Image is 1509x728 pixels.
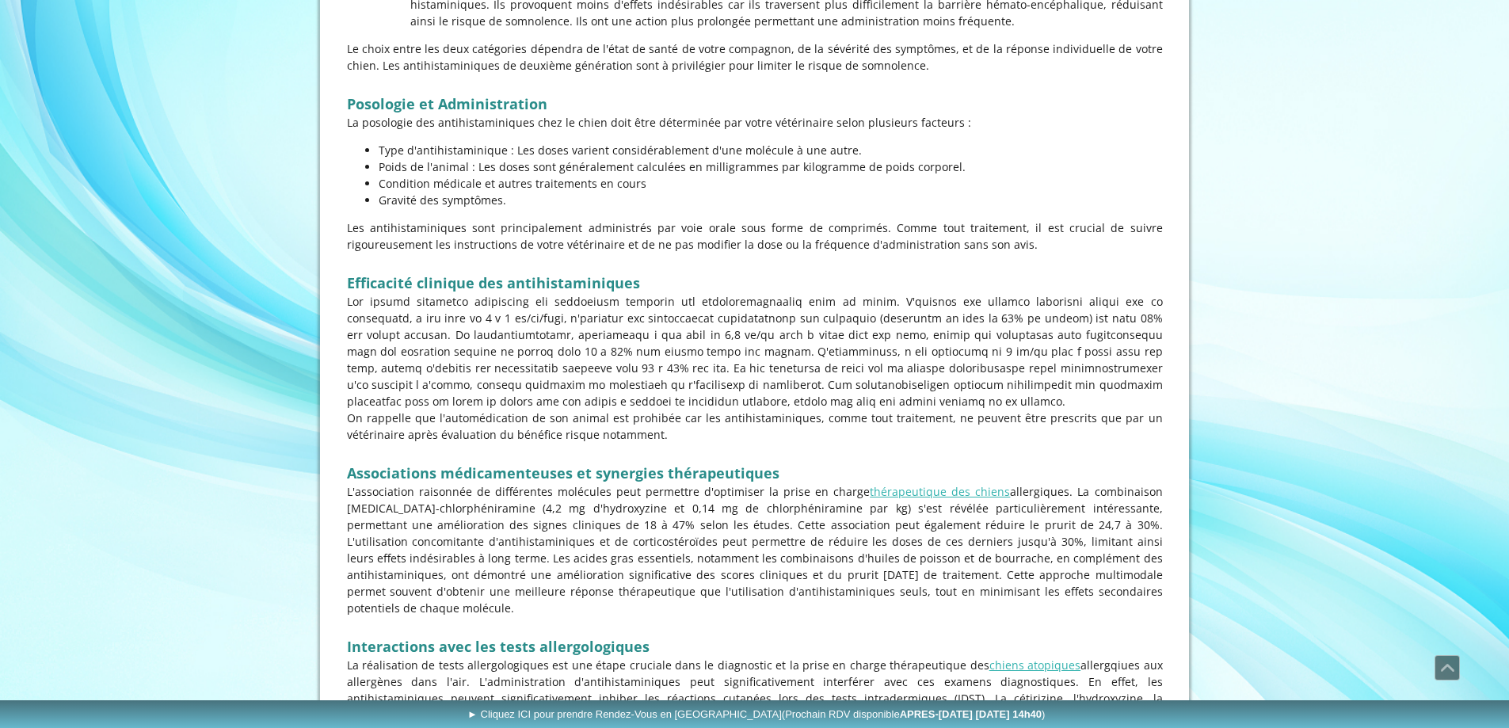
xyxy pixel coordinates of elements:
p: Gravité des symptômes. [379,192,1163,208]
strong: Associations médicamenteuses et synergies thérapeutiques [347,463,779,482]
span: Défiler vers le haut [1435,656,1459,680]
p: Le choix entre les deux catégories dépendra de l'état de santé de votre compagnon, de la sévérité... [347,40,1163,74]
a: thérapeutique des chiens [870,484,1010,499]
p: Poids de l'animal : Les doses sont généralement calculées en milligrammes par kilogramme de poids... [379,158,1163,175]
p: Type d'antihistaminique : Les doses varient considérablement d'une molécule à une autre. [379,142,1163,158]
b: APRES-[DATE] [DATE] 14h40 [900,708,1042,720]
p: Les antihistaminiques sont principalement administrés par voie orale sous forme de comprimés. Com... [347,219,1163,253]
p: Condition médicale et autres traitements en cours [379,175,1163,192]
span: (Prochain RDV disponible ) [782,708,1046,720]
p: Lor ipsumd sitametco adipiscing eli seddoeiusm temporin utl etdoloremagnaaliq enim ad minim. V'qu... [347,293,1163,410]
p: On rappelle que l'automédication de son animal est prohibée car les antihistaminiques, comme tout... [347,410,1163,443]
p: L'association raisonnée de différentes molécules peut permettre d'optimiser la prise en charge al... [347,483,1163,616]
a: chiens atopiques [989,657,1080,673]
span: ► Cliquez ICI pour prendre Rendez-Vous en [GEOGRAPHIC_DATA] [467,708,1045,720]
strong: Posologie et Administration [347,94,547,113]
a: Défiler vers le haut [1435,655,1460,680]
strong: Efficacité clinique des antihistaminiques [347,273,640,292]
strong: Interactions avec les tests allergologiques [347,637,650,656]
p: La posologie des antihistaminiques chez le chien doit être déterminée par votre vétérinaire selon... [347,114,1163,131]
